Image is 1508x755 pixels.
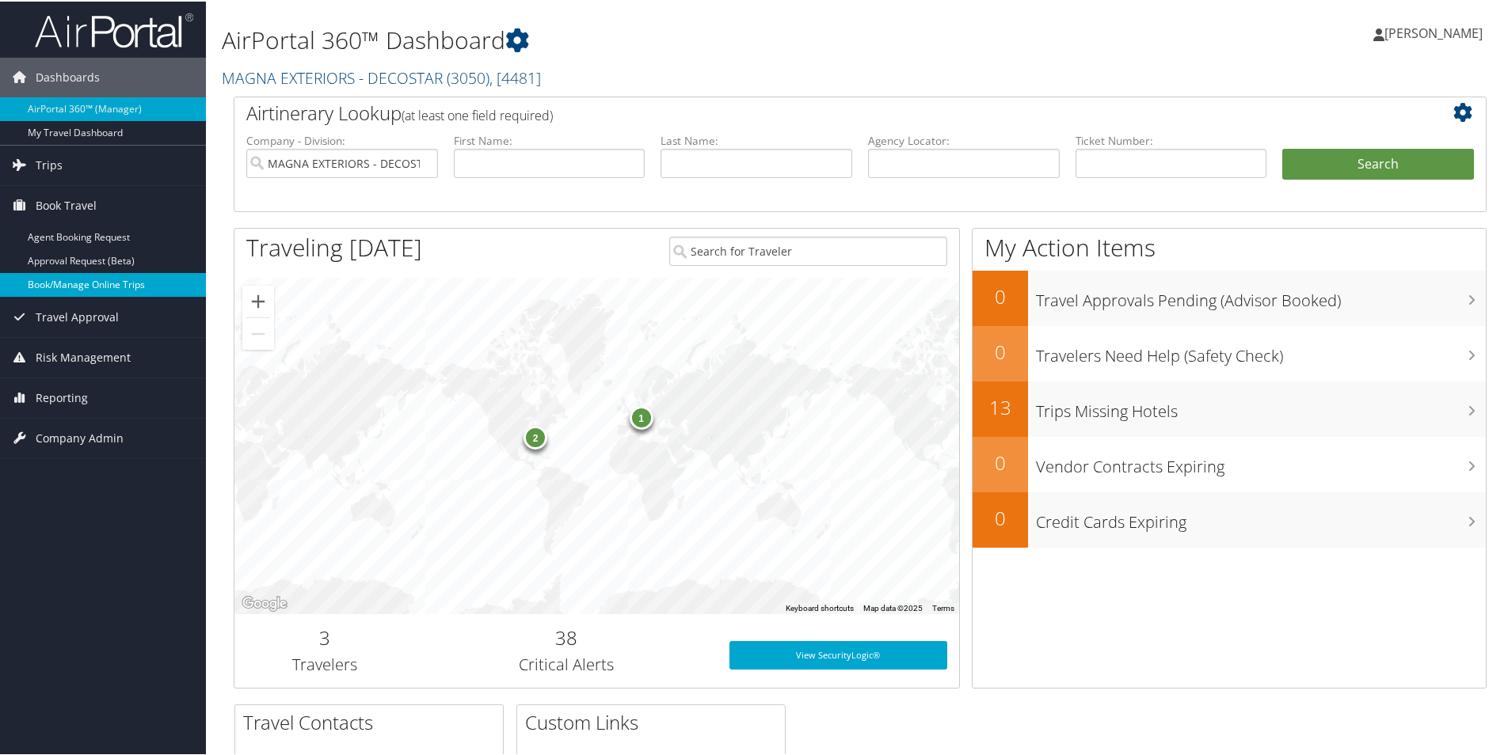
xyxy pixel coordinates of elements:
a: 0Travel Approvals Pending (Advisor Booked) [973,269,1486,324]
a: 0Credit Cards Expiring [973,491,1486,546]
a: View SecurityLogic® [729,639,947,668]
h2: 0 [973,503,1028,530]
label: Agency Locator: [868,131,1060,147]
a: [PERSON_NAME] [1373,8,1498,55]
label: First Name: [454,131,645,147]
button: Zoom in [242,284,274,316]
span: Trips [36,144,63,184]
input: Search for Traveler [669,235,947,264]
span: Book Travel [36,184,97,224]
h2: 0 [973,448,1028,475]
a: 13Trips Missing Hotels [973,380,1486,435]
img: airportal-logo.png [35,10,193,47]
img: Google [238,592,291,613]
span: Reporting [36,377,88,416]
button: Keyboard shortcuts [786,601,854,613]
h3: Travel Approvals Pending (Advisor Booked) [1036,280,1486,310]
h2: 0 [973,282,1028,309]
div: 2 [524,424,547,448]
label: Company - Division: [246,131,438,147]
a: MAGNA EXTERIORS - DECOSTAR [222,66,541,87]
a: 0Vendor Contracts Expiring [973,435,1486,491]
button: Zoom out [242,317,274,348]
span: (at least one field required) [402,105,553,123]
h1: Traveling [DATE] [246,230,422,263]
h3: Vendor Contracts Expiring [1036,446,1486,476]
h1: My Action Items [973,230,1486,263]
a: 0Travelers Need Help (Safety Check) [973,324,1486,380]
span: Dashboards [36,56,100,96]
h1: AirPortal 360™ Dashboard [222,22,1073,55]
h2: Airtinerary Lookup [246,98,1369,125]
span: , [ 4481 ] [489,66,541,87]
a: Open this area in Google Maps (opens a new window) [238,592,291,613]
h2: 3 [246,623,404,650]
span: Map data ©2025 [863,602,923,611]
h2: 0 [973,337,1028,364]
span: Company Admin [36,417,124,457]
label: Ticket Number: [1076,131,1267,147]
h3: Travelers [246,652,404,674]
h2: 38 [428,623,706,650]
h2: Custom Links [525,708,785,734]
div: 1 [630,404,653,427]
h3: Credit Cards Expiring [1036,502,1486,532]
h2: 13 [973,393,1028,419]
span: [PERSON_NAME] [1384,23,1483,40]
button: Search [1282,147,1474,179]
span: Risk Management [36,336,131,376]
h3: Travelers Need Help (Safety Check) [1036,336,1486,366]
h3: Trips Missing Hotels [1036,391,1486,421]
h3: Critical Alerts [428,652,706,674]
a: Terms (opens in new tab) [932,602,954,611]
label: Last Name: [661,131,852,147]
span: ( 3050 ) [447,66,489,87]
h2: Travel Contacts [243,708,503,734]
span: Travel Approval [36,296,119,336]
